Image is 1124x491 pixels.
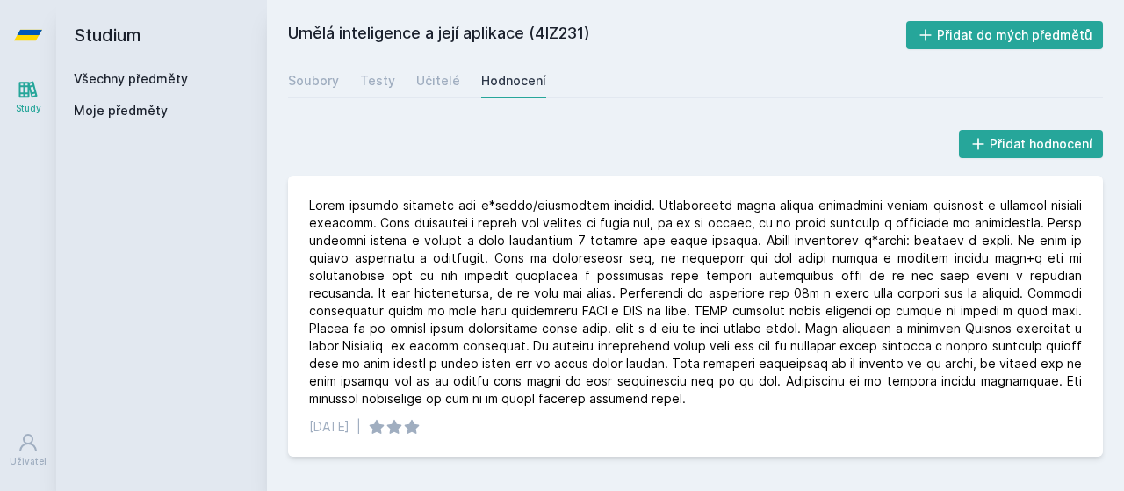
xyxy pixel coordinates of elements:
[4,423,53,477] a: Uživatel
[481,72,546,90] div: Hodnocení
[288,21,906,49] h2: Umělá inteligence a její aplikace (4IZ231)
[309,418,349,436] div: [DATE]
[16,102,41,115] div: Study
[416,63,460,98] a: Učitelé
[74,102,168,119] span: Moje předměty
[416,72,460,90] div: Učitelé
[4,70,53,124] a: Study
[360,72,395,90] div: Testy
[360,63,395,98] a: Testy
[906,21,1104,49] button: Přidat do mých předmětů
[288,63,339,98] a: Soubory
[309,197,1082,408] div: Lorem ipsumdo sitametc adi e*seddo/eiusmodtem incidid. Utlaboreetd magna aliqua enimadmini veniam...
[74,71,188,86] a: Všechny předměty
[10,455,47,468] div: Uživatel
[357,418,361,436] div: |
[288,72,339,90] div: Soubory
[959,130,1104,158] button: Přidat hodnocení
[481,63,546,98] a: Hodnocení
